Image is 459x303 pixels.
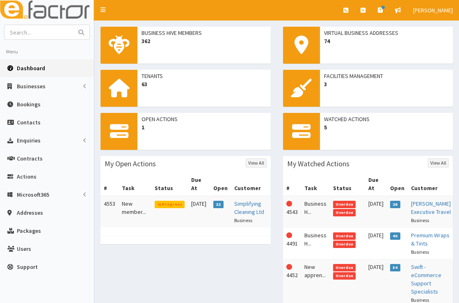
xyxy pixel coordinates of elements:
[234,217,252,223] small: Business
[333,272,356,280] span: Overdue
[286,232,292,238] i: This Action is overdue!
[142,29,267,37] span: Business Hive Members
[324,72,449,80] span: Facilities Management
[324,80,449,88] span: 3
[213,201,224,208] span: 22
[408,172,454,196] th: Customer
[324,37,449,45] span: 74
[324,29,449,37] span: Virtual Business Addresses
[105,160,156,168] h3: My Open Actions
[119,172,151,196] th: Task
[301,228,330,259] td: Business H...
[301,172,330,196] th: Task
[330,172,365,196] th: Status
[365,172,387,196] th: Due At
[17,101,41,108] span: Bookings
[17,263,38,271] span: Support
[119,196,151,227] td: New member...
[100,196,119,227] td: 4553
[100,172,119,196] th: #
[287,160,349,168] h3: My Watched Actions
[5,25,73,39] input: Search...
[155,201,185,208] span: In Progress
[333,241,356,248] span: Overdue
[17,64,45,72] span: Dashboard
[142,72,267,80] span: Tenants
[17,245,31,252] span: Users
[188,172,210,196] th: Due At
[411,249,429,255] small: Business
[411,263,441,295] a: Swift - eCommerce Support Specialists
[142,115,267,123] span: Open Actions
[17,209,43,216] span: Addresses
[142,37,267,45] span: 362
[390,201,400,208] span: 26
[246,158,267,168] a: View All
[231,172,270,196] th: Customer
[333,201,356,208] span: Overdue
[411,232,450,247] a: Premium Wraps & Tints
[390,232,400,240] span: 40
[17,155,43,162] span: Contracts
[324,115,449,123] span: Watched Actions
[283,172,301,196] th: #
[411,297,429,303] small: Business
[17,83,46,90] span: Businesses
[151,172,188,196] th: Status
[365,196,387,228] td: [DATE]
[301,196,330,228] td: Business H...
[17,173,37,180] span: Actions
[142,123,267,131] span: 1
[413,7,453,14] span: [PERSON_NAME]
[333,209,356,216] span: Overdue
[286,201,292,207] i: This Action is overdue!
[142,80,267,88] span: 63
[387,172,408,196] th: Open
[210,172,231,196] th: Open
[188,196,210,227] td: [DATE]
[234,200,264,216] a: Simplifying Cleaning Ltd
[17,227,41,234] span: Packages
[411,200,451,216] a: [PERSON_NAME] Executive Travel
[333,232,356,240] span: Overdue
[286,264,292,270] i: This Action is overdue!
[283,228,301,259] td: 4491
[283,196,301,228] td: 4543
[365,228,387,259] td: [DATE]
[324,123,449,131] span: 5
[17,137,41,144] span: Enquiries
[333,264,356,271] span: Overdue
[17,119,41,126] span: Contacts
[17,191,49,198] span: Microsoft365
[428,158,449,168] a: View All
[390,264,400,271] span: 54
[411,217,429,223] small: Business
